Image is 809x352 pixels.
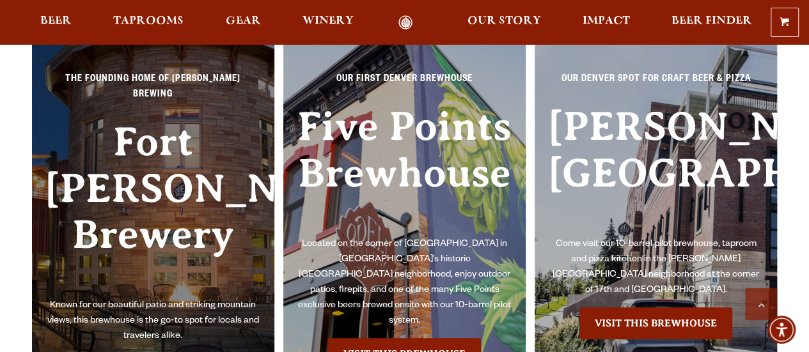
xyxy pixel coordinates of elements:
[583,16,630,26] span: Impact
[579,307,732,339] a: Visit the Sloan’s Lake Brewhouse
[302,16,354,26] span: Winery
[45,72,262,111] p: The Founding Home of [PERSON_NAME] Brewing
[296,72,513,95] p: Our First Denver Brewhouse
[574,15,638,30] a: Impact
[467,16,541,26] span: Our Story
[226,16,261,26] span: Gear
[45,298,262,344] p: Known for our beautiful patio and striking mountain views, this brewhouse is the go-to spot for l...
[296,103,513,237] h3: Five Points Brewhouse
[547,103,764,237] h3: [PERSON_NAME][GEOGRAPHIC_DATA]
[382,15,430,30] a: Odell Home
[294,15,362,30] a: Winery
[105,15,192,30] a: Taprooms
[663,15,760,30] a: Beer Finder
[745,288,777,320] a: Scroll to top
[40,16,72,26] span: Beer
[547,72,764,95] p: Our Denver spot for craft beer & pizza
[113,16,184,26] span: Taprooms
[217,15,269,30] a: Gear
[296,237,513,329] p: Located on the corner of [GEOGRAPHIC_DATA] in [GEOGRAPHIC_DATA]’s historic [GEOGRAPHIC_DATA] neig...
[672,16,752,26] span: Beer Finder
[459,15,549,30] a: Our Story
[32,15,80,30] a: Beer
[45,119,262,298] h3: Fort [PERSON_NAME] Brewery
[547,237,764,298] p: Come visit our 10-barrel pilot brewhouse, taproom and pizza kitchen in the [PERSON_NAME][GEOGRAPH...
[767,316,796,344] div: Accessibility Menu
